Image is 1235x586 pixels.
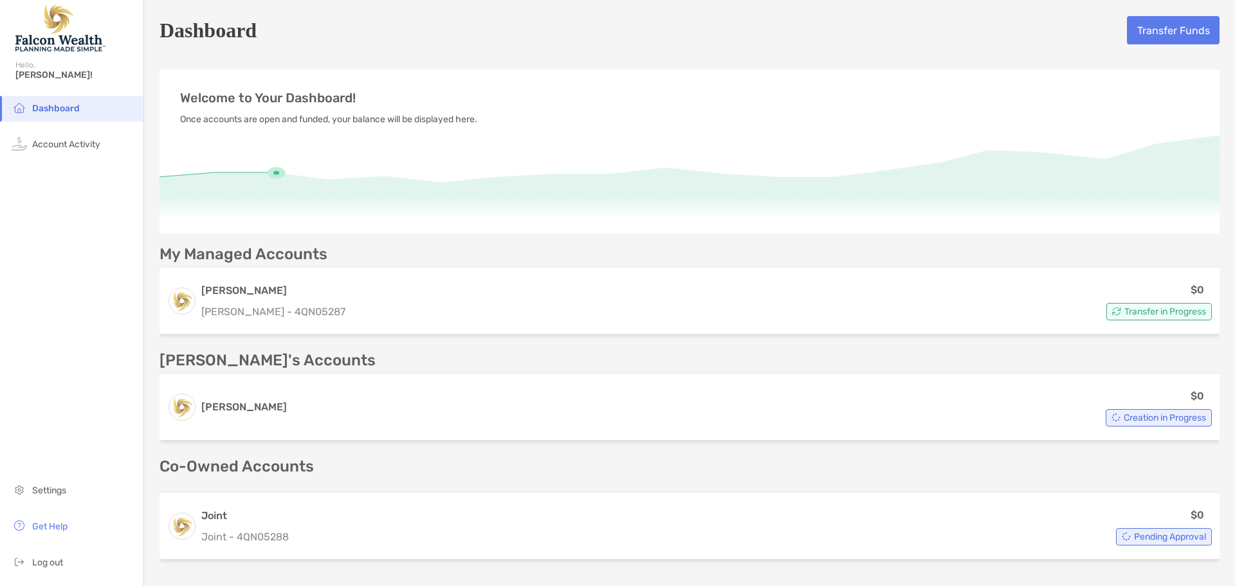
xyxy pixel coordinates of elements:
h3: [PERSON_NAME] [201,283,345,298]
span: Dashboard [32,103,80,114]
img: logout icon [12,554,27,569]
span: Get Help [32,521,68,532]
img: activity icon [12,136,27,151]
p: Joint - 4QN05288 [201,529,289,545]
p: Once accounts are open and funded, your balance will be displayed here. [180,111,1199,127]
img: Account Status icon [1111,413,1121,422]
p: $0 [1191,282,1204,298]
span: Pending Approval [1134,533,1206,540]
img: Account Status icon [1112,307,1121,316]
p: [PERSON_NAME] - 4QN05287 [201,304,345,320]
h3: Joint [201,508,289,524]
h5: Dashboard [160,15,257,45]
p: Welcome to Your Dashboard! [180,90,1199,106]
img: logo account [169,288,195,314]
p: $0 [1191,507,1204,523]
span: Account Activity [32,139,100,150]
p: My Managed Accounts [160,246,327,262]
img: get-help icon [12,518,27,533]
span: Settings [32,485,66,496]
button: Transfer Funds [1127,16,1220,44]
img: logo account [169,394,195,420]
h3: [PERSON_NAME] [201,399,287,415]
span: Creation in Progress [1124,414,1206,421]
img: household icon [12,100,27,115]
img: logo account [169,513,195,539]
span: Log out [32,557,63,568]
span: [PERSON_NAME]! [15,69,136,80]
img: Account Status icon [1122,532,1131,541]
p: [PERSON_NAME]'s Accounts [160,353,376,369]
p: $0 [1191,388,1204,404]
span: Transfer in Progress [1124,308,1206,315]
img: settings icon [12,482,27,497]
img: Falcon Wealth Planning Logo [15,5,105,51]
p: Co-Owned Accounts [160,459,1220,475]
